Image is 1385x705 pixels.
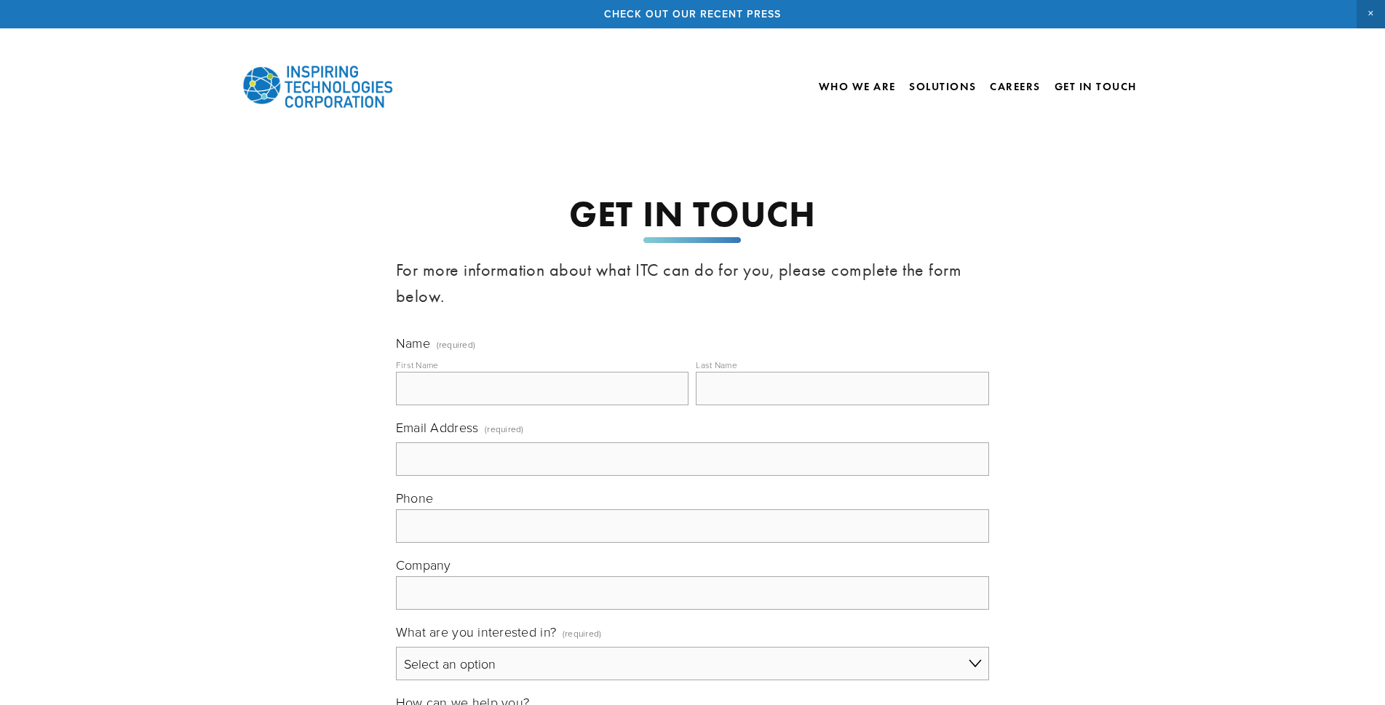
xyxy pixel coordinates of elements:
span: (required) [437,340,476,349]
a: Who We Are [819,74,896,99]
div: Last Name [696,359,737,371]
span: (required) [563,623,602,644]
select: What are you interested in? [396,647,989,680]
span: Company [396,556,451,573]
div: First Name [396,359,439,371]
span: Name [396,334,430,351]
strong: GET IN TOUCH [569,191,816,236]
a: Get In Touch [1055,74,1137,99]
span: Email Address [396,418,479,436]
span: What are you interested in? [396,623,556,640]
a: Careers [990,74,1041,99]
img: Inspiring Technologies Corp – A Building Technologies Company [242,54,394,119]
span: (required) [485,418,524,439]
span: Phone [396,489,433,506]
a: Solutions [909,80,977,93]
h3: For more information about what ITC can do for you, please complete the form below. [396,257,989,309]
